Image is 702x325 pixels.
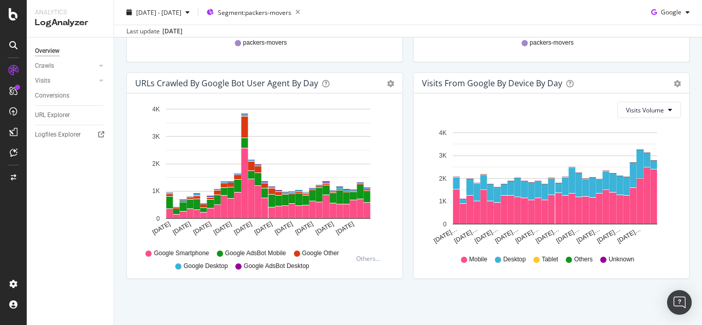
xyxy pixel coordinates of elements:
button: Visits Volume [617,102,681,118]
a: Overview [35,46,106,56]
span: Google [661,8,681,16]
svg: A chart. [422,126,677,245]
button: [DATE] - [DATE] [122,4,194,21]
button: Segment:packers-movers [202,4,304,21]
text: [DATE] [172,220,192,236]
span: [DATE] - [DATE] [136,8,181,16]
text: [DATE] [151,220,172,236]
button: Google [647,4,694,21]
a: Logfiles Explorer [35,129,106,140]
div: Others... [356,254,385,263]
span: Google Desktop [183,262,228,271]
span: Google AdsBot Desktop [244,262,309,271]
span: Google Smartphone [154,249,209,258]
span: Desktop [503,255,526,264]
text: 3K [152,133,160,140]
span: Tablet [542,255,558,264]
text: 4K [152,106,160,113]
text: [DATE] [335,220,355,236]
span: Visits Volume [626,106,664,114]
span: Others [574,255,593,264]
div: LogAnalyzer [35,17,105,29]
div: Logfiles Explorer [35,129,81,140]
a: Conversions [35,90,106,101]
div: Analytics [35,8,105,17]
text: [DATE] [273,220,294,236]
div: Visits [35,75,50,86]
span: packers-movers [530,39,574,47]
div: Visits From Google By Device By Day [422,78,562,88]
span: Segment: packers-movers [218,8,291,16]
div: URL Explorer [35,110,70,121]
span: packers-movers [243,39,287,47]
text: 4K [439,129,447,137]
text: 2K [439,175,447,182]
text: [DATE] [192,220,212,236]
span: Unknown [608,255,634,264]
text: 3K [439,152,447,159]
div: Last update [126,27,182,36]
div: gear [387,80,394,87]
div: URLs Crawled by Google bot User Agent By Day [135,78,318,88]
div: [DATE] [162,27,182,36]
text: 2K [152,160,160,167]
a: URL Explorer [35,110,106,121]
text: 1K [152,188,160,195]
svg: A chart. [135,102,391,244]
span: Mobile [469,255,487,264]
text: [DATE] [253,220,273,236]
text: 1K [439,198,447,205]
a: Crawls [35,61,96,71]
text: [DATE] [294,220,315,236]
span: Google AdsBot Mobile [225,249,286,258]
div: gear [674,80,681,87]
a: Visits [35,75,96,86]
div: Overview [35,46,60,56]
div: Crawls [35,61,54,71]
span: Google Other [302,249,339,258]
div: Open Intercom Messenger [667,290,692,315]
text: 0 [156,215,160,222]
text: [DATE] [315,220,335,236]
text: [DATE] [212,220,233,236]
text: [DATE] [233,220,253,236]
div: Conversions [35,90,69,101]
text: 0 [443,221,447,228]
